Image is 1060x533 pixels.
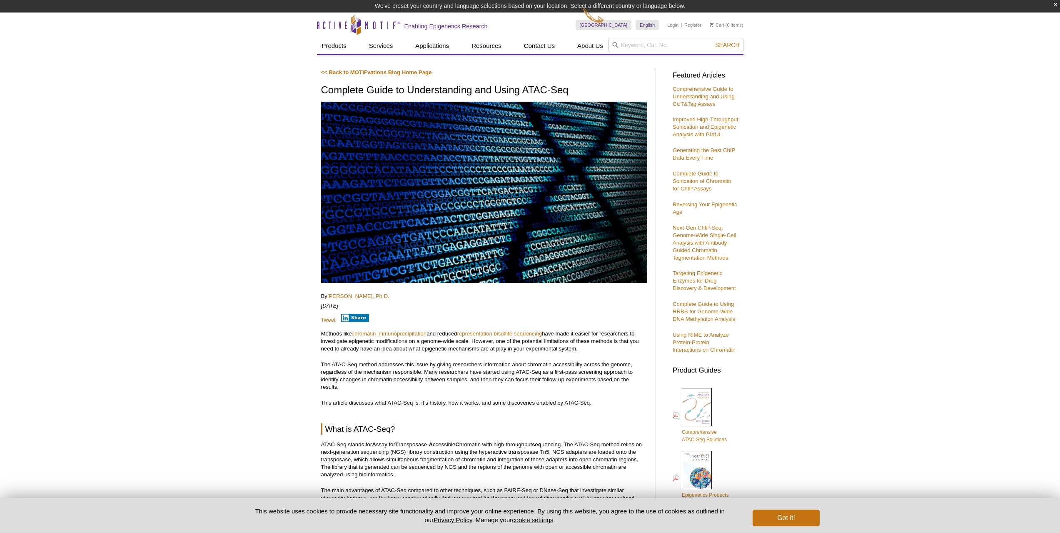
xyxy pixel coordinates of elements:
a: Targeting Epigenetic Enzymes for Drug Discovery & Development [673,270,736,291]
li: (0 items) [710,20,743,30]
strong: C [455,441,459,448]
p: The ATAC-Seq method addresses this issue by giving researchers information about chromatin access... [321,361,647,391]
button: Search [713,41,742,49]
a: Using RIME to Analyze Protein-Protein Interactions on Chromatin [673,332,736,353]
a: chromatin immunoprecipitation [352,330,427,337]
a: Login [667,22,678,28]
a: Comprehensive Guide to Understanding and Using CUT&Tag Assays [673,86,735,107]
p: This article discusses what ATAC-Seq is, it’s history, how it works, and some discoveries enabled... [321,399,647,407]
a: Services [364,38,398,54]
p: This website uses cookies to provide necessary site functionality and improve your online experie... [241,507,739,524]
a: Complete Guide to Sonication of Chromatin for ChIP Assays [673,170,731,192]
button: Got it! [753,510,819,526]
a: Tweet [321,317,336,323]
a: Resources [466,38,506,54]
a: [PERSON_NAME], Ph.D. [327,293,389,299]
a: About Us [572,38,608,54]
a: Generating the Best ChIP Data Every Time [673,147,735,161]
span: Epigenetics Products & Services [682,492,729,505]
em: [DATE] [321,303,339,309]
a: Register [684,22,701,28]
p: The main advantages of ATAC-Seq compared to other techniques, such as FAIRE-Seq or DNase-Seq that... [321,487,647,502]
img: Change Here [582,6,604,26]
a: Complete Guide to Using RRBS for Genome-Wide DNA Methylation Analysis [673,301,735,322]
span: Comprehensive ATAC-Seq Solutions [682,429,727,443]
img: Comprehensive ATAC-Seq Solutions [682,388,712,427]
a: [GEOGRAPHIC_DATA] [576,20,632,30]
a: Improved High-Throughput Sonication and Epigenetic Analysis with PIXUL [673,116,738,138]
a: Privacy Policy [434,516,472,523]
a: Epigenetics Products& Services [673,450,729,507]
a: Cart [710,22,724,28]
p: Methods like and reduced have made it easier for researchers to investigate epigenetic modificati... [321,330,647,353]
strong: A [429,441,433,448]
h2: What is ATAC-Seq? [321,423,647,435]
a: ComprehensiveATAC-Seq Solutions [673,387,727,445]
a: English [636,20,659,30]
img: Epi_brochure_140604_cover_web_70x200 [682,451,712,489]
li: | [681,20,682,30]
strong: T [395,441,399,448]
p: By [321,293,647,300]
a: Next-Gen ChIP-Seq: Genome-Wide Single-Cell Analysis with Antibody-Guided Chromatin Tagmentation M... [673,225,736,261]
input: Keyword, Cat. No. [608,38,743,52]
strong: seq [532,441,541,448]
a: Applications [410,38,454,54]
a: representation bisulfite sequencing [457,330,542,337]
strong: A [372,441,376,448]
img: Your Cart [710,23,713,27]
a: Products [317,38,352,54]
button: cookie settings [512,516,553,523]
h2: Enabling Epigenetics Research [404,23,488,30]
a: Contact Us [519,38,560,54]
a: << Back to MOTIFvations Blog Home Page [321,69,432,75]
a: Reversing Your Epigenetic Age [673,201,737,215]
img: ATAC-Seq [321,102,647,283]
h3: Product Guides [673,362,739,374]
span: Search [715,42,739,48]
h3: Featured Articles [673,72,739,79]
button: Share [341,314,369,322]
p: ATAC-Seq stands for ssay for ransposase- ccessible hromatin with high-throughput uencing. The ATA... [321,441,647,478]
h1: Complete Guide to Understanding and Using ATAC-Seq [321,85,647,97]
